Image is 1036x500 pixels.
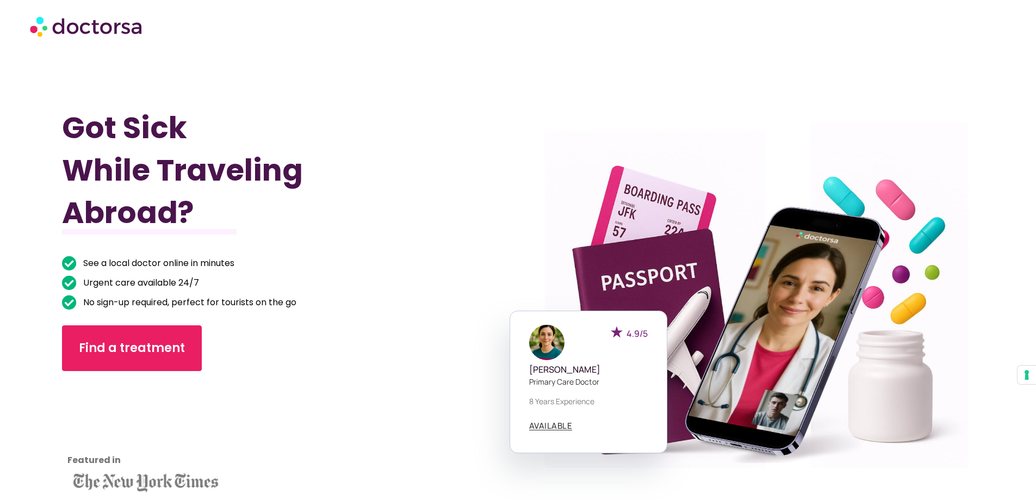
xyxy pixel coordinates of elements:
[80,295,296,310] span: No sign-up required, perfect for tourists on the go
[80,275,199,291] span: Urgent care available 24/7
[62,325,202,371] a: Find a treatment
[79,339,185,357] span: Find a treatment
[529,396,648,407] p: 8 years experience
[529,422,573,430] a: AVAILABLE
[529,365,648,375] h5: [PERSON_NAME]
[626,328,648,339] span: 4.9/5
[67,454,121,466] strong: Featured in
[1018,366,1036,384] button: Your consent preferences for tracking technologies
[80,256,234,271] span: See a local doctor online in minutes
[62,107,449,234] h1: Got Sick While Traveling Abroad?
[529,376,648,387] p: Primary care doctor
[67,387,165,469] iframe: Customer reviews powered by Trustpilot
